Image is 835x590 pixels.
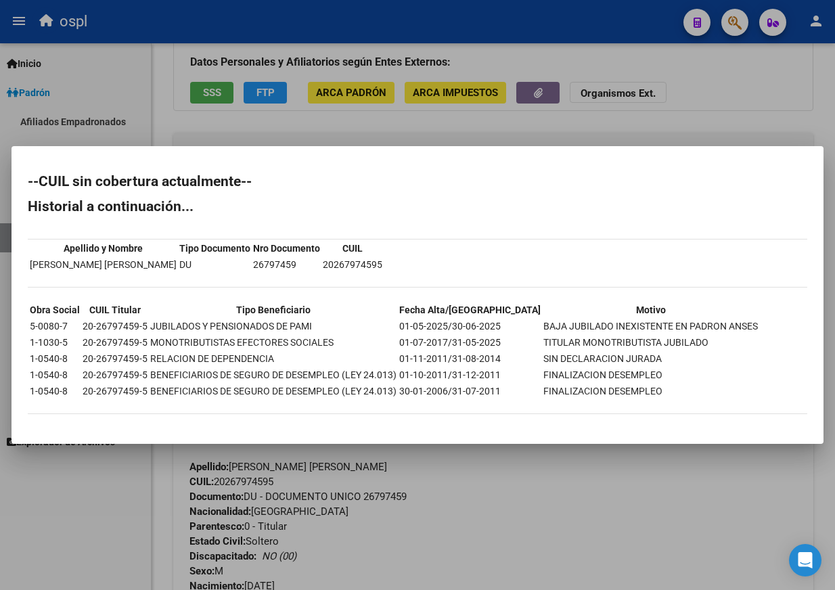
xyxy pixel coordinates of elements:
td: BENEFICIARIOS DE SEGURO DE DESEMPLEO (LEY 24.013) [150,367,397,382]
td: 20-26797459-5 [82,367,148,382]
th: CUIL Titular [82,302,148,317]
td: BAJA JUBILADO INEXISTENTE EN PADRON ANSES [543,319,759,334]
h2: --CUIL sin cobertura actualmente-- [28,175,807,188]
td: FINALIZACION DESEMPLEO [543,384,759,399]
td: 20-26797459-5 [82,384,148,399]
td: FINALIZACION DESEMPLEO [543,367,759,382]
td: TITULAR MONOTRIBUTISTA JUBILADO [543,335,759,350]
th: Tipo Beneficiario [150,302,397,317]
td: 20-26797459-5 [82,335,148,350]
th: CUIL [322,241,383,256]
th: Obra Social [29,302,81,317]
td: 01-10-2011/31-12-2011 [399,367,541,382]
td: 01-07-2017/31-05-2025 [399,335,541,350]
h2: Historial a continuación... [28,200,807,213]
td: 20267974595 [322,257,383,272]
th: Motivo [543,302,759,317]
td: SIN DECLARACION JURADA [543,351,759,366]
td: 26797459 [252,257,321,272]
th: Apellido y Nombre [29,241,177,256]
td: 20-26797459-5 [82,351,148,366]
td: 1-0540-8 [29,351,81,366]
div: Open Intercom Messenger [789,544,821,576]
th: Tipo Documento [179,241,251,256]
td: [PERSON_NAME] [PERSON_NAME] [29,257,177,272]
td: 1-1030-5 [29,335,81,350]
td: 01-11-2011/31-08-2014 [399,351,541,366]
th: Fecha Alta/[GEOGRAPHIC_DATA] [399,302,541,317]
td: 1-0540-8 [29,367,81,382]
td: 5-0080-7 [29,319,81,334]
td: 20-26797459-5 [82,319,148,334]
td: RELACION DE DEPENDENCIA [150,351,397,366]
td: JUBILADOS Y PENSIONADOS DE PAMI [150,319,397,334]
td: MONOTRIBUTISTAS EFECTORES SOCIALES [150,335,397,350]
td: DU [179,257,251,272]
td: 1-0540-8 [29,384,81,399]
td: BENEFICIARIOS DE SEGURO DE DESEMPLEO (LEY 24.013) [150,384,397,399]
th: Nro Documento [252,241,321,256]
td: 30-01-2006/31-07-2011 [399,384,541,399]
td: 01-05-2025/30-06-2025 [399,319,541,334]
